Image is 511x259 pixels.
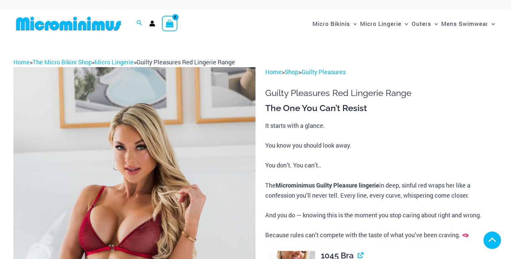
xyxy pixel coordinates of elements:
a: Search icon link [136,19,143,28]
p: It starts with a glance. You know you should look away. You don’t. You can’t.. The in deep, sinfu... [265,121,498,240]
a: Account icon link [149,20,155,27]
span: Menu Toggle [401,15,408,32]
nav: Site Navigation [310,12,498,35]
span: Micro Bikinis [313,15,350,32]
a: Mens SwimwearMenu ToggleMenu Toggle [440,13,497,34]
a: Home [13,58,30,66]
a: Home [265,68,282,76]
h3: The One You Can’t Resist [265,103,498,114]
a: Micro LingerieMenu ToggleMenu Toggle [358,13,410,34]
span: Micro Lingerie [360,15,401,32]
img: MM SHOP LOGO FLAT [13,16,124,31]
span: Mens Swimwear [441,15,488,32]
a: Guilty Pleasures [301,68,346,76]
p: > > [265,67,498,77]
a: Micro BikinisMenu ToggleMenu Toggle [311,13,358,34]
a: OutersMenu ToggleMenu Toggle [410,13,440,34]
a: Micro Lingerie [95,58,134,66]
span: Menu Toggle [350,15,357,32]
span: Outers [412,15,431,32]
a: The Micro Bikini Shop [33,58,92,66]
span: » » » [13,58,235,66]
a: Shop [285,68,298,76]
span: Menu Toggle [431,15,438,32]
span: Guilty Pleasures Red Lingerie Range [136,58,235,66]
a: View Shopping Cart, empty [162,16,177,31]
h1: Guilty Pleasures Red Lingerie Range [265,88,498,98]
b: Microminimus Guilty Pleasure lingerie [276,181,379,189]
span: Menu Toggle [488,15,495,32]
